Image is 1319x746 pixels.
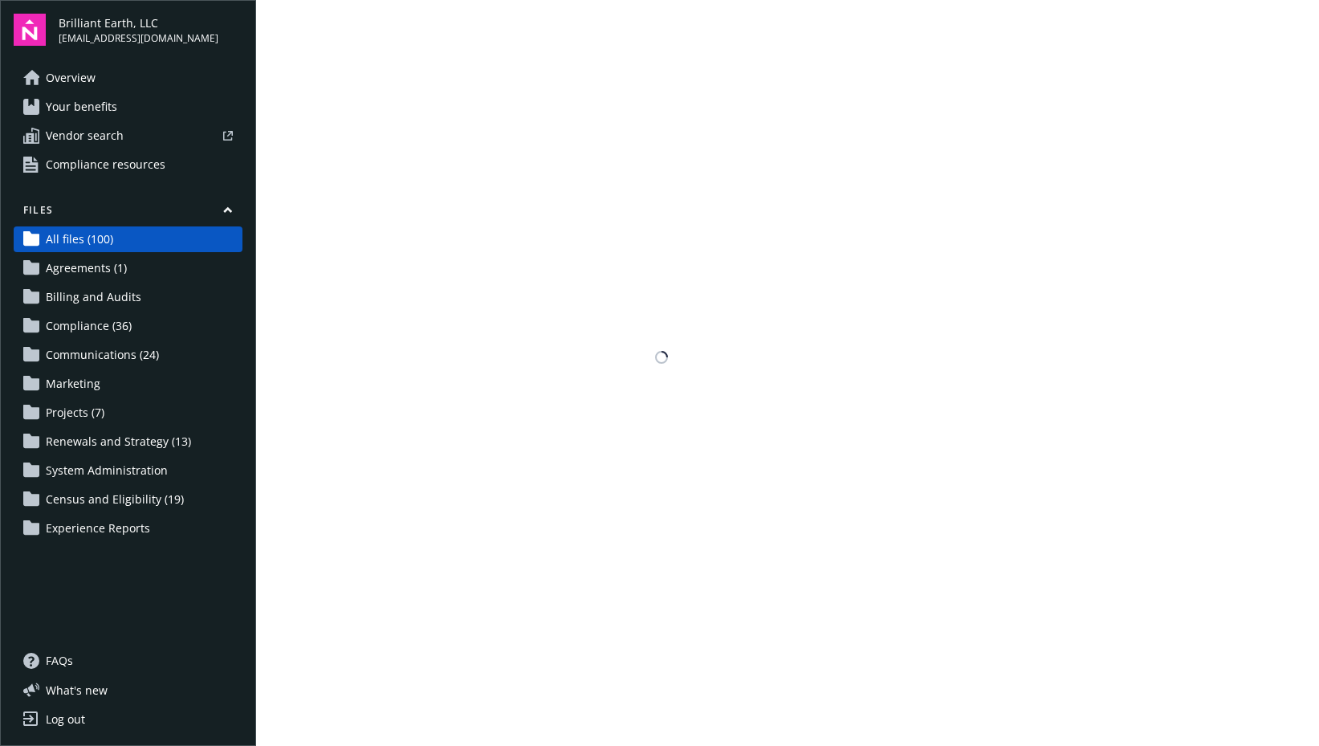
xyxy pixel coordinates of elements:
span: Compliance resources [46,152,165,177]
span: Overview [46,65,96,91]
span: System Administration [46,458,168,483]
a: Renewals and Strategy (13) [14,429,242,455]
button: Brilliant Earth, LLC[EMAIL_ADDRESS][DOMAIN_NAME] [59,14,242,46]
a: Billing and Audits [14,284,242,310]
a: Vendor search [14,123,242,149]
a: Compliance (36) [14,313,242,339]
div: Log out [46,707,85,732]
a: Projects (7) [14,400,242,426]
span: Compliance (36) [46,313,132,339]
span: Renewals and Strategy (13) [46,429,191,455]
span: Brilliant Earth, LLC [59,14,218,31]
a: Marketing [14,371,242,397]
span: [EMAIL_ADDRESS][DOMAIN_NAME] [59,31,218,46]
span: Projects (7) [46,400,104,426]
span: FAQs [46,648,73,674]
a: Overview [14,65,242,91]
a: System Administration [14,458,242,483]
a: Compliance resources [14,152,242,177]
button: Files [14,203,242,223]
span: Vendor search [46,123,124,149]
a: Experience Reports [14,516,242,541]
span: Marketing [46,371,100,397]
span: Billing and Audits [46,284,141,310]
a: Your benefits [14,94,242,120]
a: Agreements (1) [14,255,242,281]
button: What's new [14,682,133,699]
span: What ' s new [46,682,108,699]
a: All files (100) [14,226,242,252]
span: Agreements (1) [46,255,127,281]
span: Your benefits [46,94,117,120]
span: All files (100) [46,226,113,252]
a: FAQs [14,648,242,674]
span: Communications (24) [46,342,159,368]
a: Census and Eligibility (19) [14,487,242,512]
a: Communications (24) [14,342,242,368]
span: Experience Reports [46,516,150,541]
img: navigator-logo.svg [14,14,46,46]
span: Census and Eligibility (19) [46,487,184,512]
